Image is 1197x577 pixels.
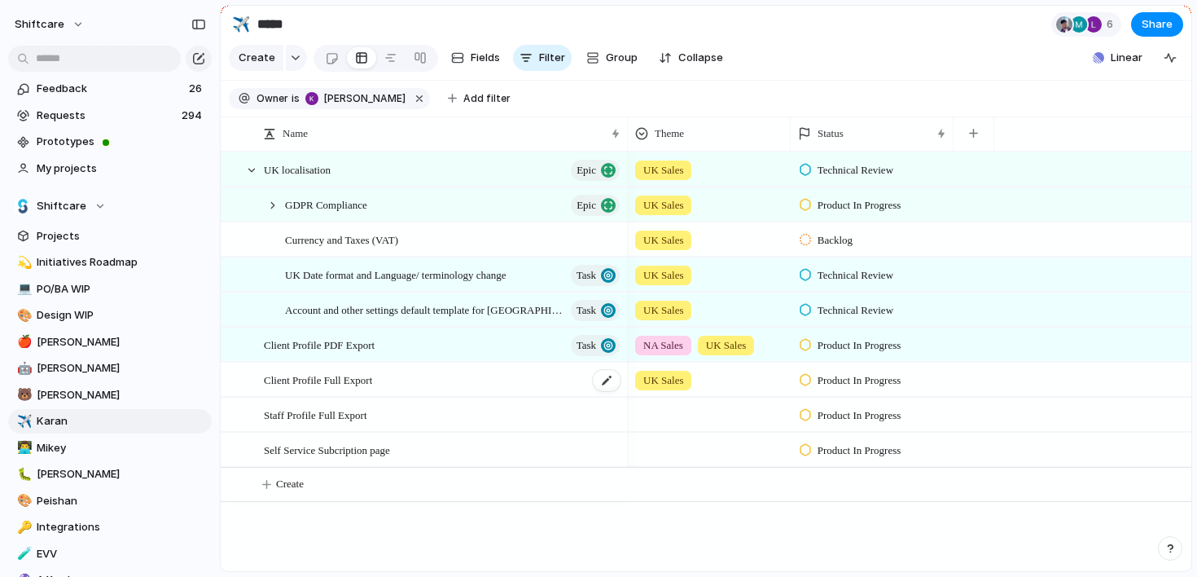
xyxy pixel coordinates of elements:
span: Create [276,476,304,492]
div: 🔑 [17,518,28,537]
span: Product In Progress [818,197,901,214]
span: Client Profile Full Export [264,370,372,389]
button: Epic [571,195,620,216]
span: Task [577,299,596,322]
button: 👨‍💻 [15,440,31,456]
span: [PERSON_NAME] [37,387,206,403]
span: [PERSON_NAME] [37,334,206,350]
span: Shiftcare [37,198,86,214]
span: Projects [37,228,206,244]
div: 💻 [17,280,28,298]
span: Initiatives Roadmap [37,254,206,271]
span: GDPR Compliance [285,195,367,214]
button: 💻 [15,281,31,297]
a: Requests294 [8,104,212,128]
span: Group [606,50,638,66]
span: Share [1142,16,1173,33]
span: Technical Review [818,162,893,178]
div: 🐛 [17,465,28,484]
button: 🐻 [15,387,31,403]
span: Add filter [463,91,511,106]
span: is [292,91,300,106]
span: Collapse [678,50,723,66]
button: Add filter [438,87,520,110]
button: 🎨 [15,307,31,324]
a: 🔑Integrations [8,515,212,540]
span: Product In Progress [818,443,901,459]
button: Fields [445,45,506,71]
button: Task [571,300,620,321]
div: ✈️ [232,13,250,35]
span: Requests [37,108,177,124]
button: Group [578,45,646,71]
div: 💫Initiatives Roadmap [8,250,212,275]
span: Client Profile PDF Export [264,335,375,354]
span: Product In Progress [818,337,901,354]
span: Product In Progress [818,407,901,424]
span: UK Sales [643,197,683,214]
a: 🐛[PERSON_NAME] [8,462,212,487]
div: 🍎 [17,333,28,351]
span: Create [239,50,275,66]
span: Staff Profile Full Export [264,405,367,424]
span: Task [577,334,596,357]
button: ✈️ [15,413,31,429]
a: 🧪EVV [8,542,212,566]
span: NA Sales [643,337,683,354]
button: 🔑 [15,519,31,535]
button: 💫 [15,254,31,271]
span: UK Sales [706,337,746,354]
div: 🤖 [17,359,28,378]
span: Integrations [37,519,206,535]
span: 294 [182,108,205,124]
span: Status [818,126,844,142]
a: My projects [8,156,212,181]
span: Epic [577,159,596,182]
span: Product In Progress [818,372,901,389]
a: 🎨Peishan [8,489,212,513]
span: [PERSON_NAME] [324,91,406,106]
div: 👨‍💻 [17,438,28,457]
div: 🎨 [17,491,28,510]
span: UK Sales [643,162,683,178]
span: Name [283,126,308,142]
span: Account and other settings default template for [GEOGRAPHIC_DATA] [285,300,566,319]
a: 🤖[PERSON_NAME] [8,356,212,381]
div: 🐻 [17,385,28,404]
div: 🎨 [17,306,28,325]
span: Filter [539,50,565,66]
a: ✈️Karan [8,409,212,434]
a: Feedback26 [8,77,212,101]
a: 💻PO/BA WIP [8,277,212,302]
div: ✈️ [17,412,28,431]
span: Self Service Subcription page [264,440,390,459]
span: 26 [189,81,205,97]
button: [PERSON_NAME] [301,90,409,108]
span: Currency and Taxes (VAT) [285,230,398,249]
button: ✈️ [228,11,254,37]
span: [PERSON_NAME] [37,360,206,377]
span: shiftcare [15,16,64,33]
button: Shiftcare [8,194,212,218]
button: is [288,90,303,108]
span: Technical Review [818,267,893,284]
span: Feedback [37,81,184,97]
span: My projects [37,161,206,177]
div: 💫 [17,253,28,272]
span: Epic [577,194,596,217]
span: Backlog [818,232,853,249]
a: 🐻[PERSON_NAME] [8,383,212,407]
button: 🎨 [15,493,31,509]
span: Linear [1111,50,1142,66]
button: 🤖 [15,360,31,377]
button: Create [229,45,283,71]
button: Filter [513,45,572,71]
a: 👨‍💻Mikey [8,436,212,460]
